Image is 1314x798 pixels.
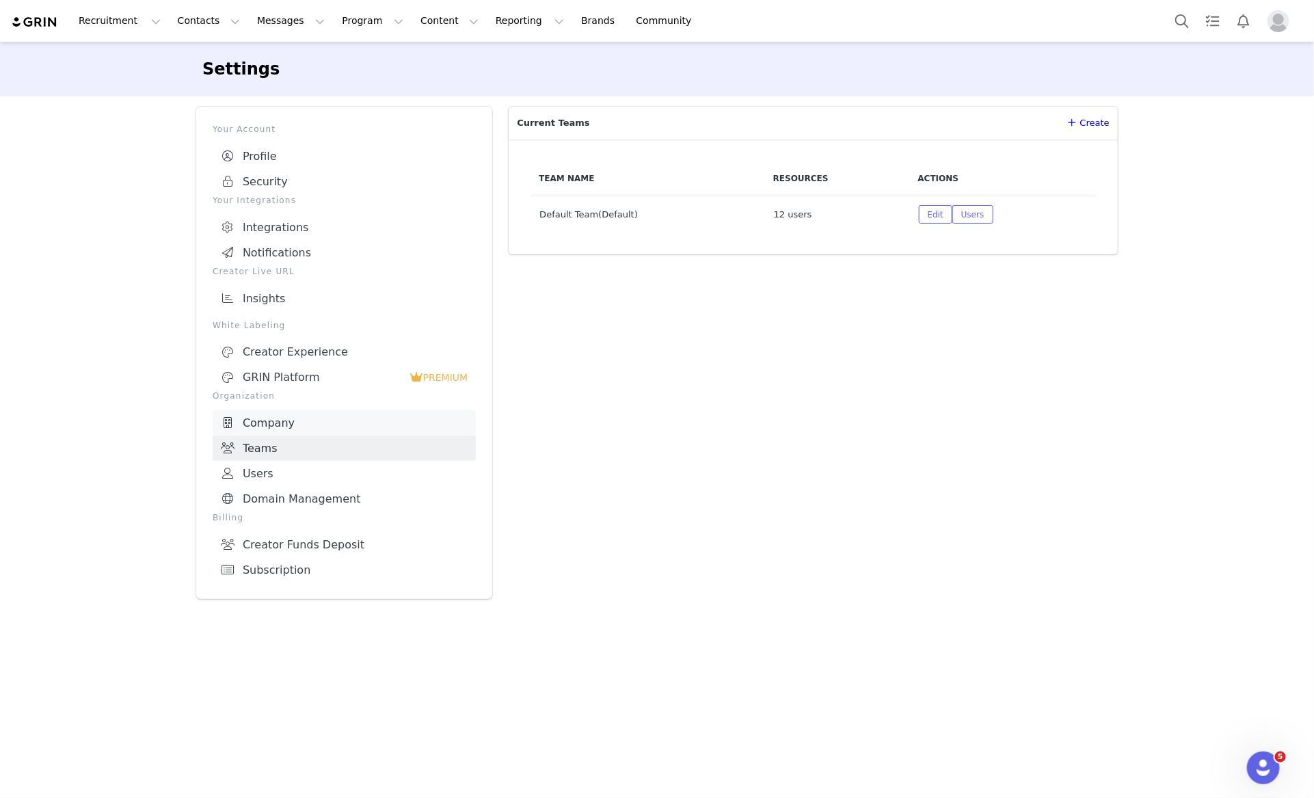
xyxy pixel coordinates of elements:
span: (Default) [598,209,638,220]
a: Security [213,169,476,194]
img: placeholder-profile.jpg [1268,10,1289,32]
a: Teams [213,436,476,461]
button: Users [952,205,993,224]
a: Integrations [213,215,476,240]
a: Notifications [213,240,476,265]
p: Creator Live URL [213,265,476,278]
a: Profile [213,144,476,169]
a: GRIN Platform PREMIUM [213,364,476,390]
button: Content [412,5,487,36]
a: Company [213,410,476,436]
th: Resources [765,161,910,196]
td: Default Team [531,196,765,233]
p: Your Account [213,123,476,135]
a: Users [213,461,476,486]
button: Recruitment [70,5,169,36]
div: GRIN Platform [221,371,410,384]
p: White Labeling [213,319,476,332]
a: Creator Experience [213,340,476,364]
span: PREMIUM [423,372,468,383]
button: Profile [1259,10,1303,32]
p: Organization [213,390,476,402]
a: Community [628,5,706,36]
p: Your Integrations [213,194,476,207]
img: grin logo [11,16,59,29]
span: s [807,209,812,220]
button: Messages [249,5,333,36]
div: Creator Experience [221,345,468,359]
th: Team Name [531,161,765,196]
a: Subscription [213,557,476,583]
span: Create [1080,116,1110,130]
p: Current Teams [509,107,1055,139]
button: Notifications [1229,5,1259,36]
a: Brands [573,5,627,36]
span: 5 [1275,752,1286,762]
a: Tasks [1198,5,1228,36]
th: Actions [910,161,1096,196]
iframe: Intercom live chat [1247,752,1280,784]
a: Create [1056,107,1118,139]
p: Billing [213,511,476,524]
button: Reporting [487,5,572,36]
button: Contacts [170,5,248,36]
td: 12 user [765,196,910,233]
a: Insights [213,286,476,311]
a: Creator Funds Deposit [213,532,476,557]
button: Search [1167,5,1197,36]
button: Edit [919,205,952,224]
a: Domain Management [213,486,476,511]
button: Program [334,5,412,36]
